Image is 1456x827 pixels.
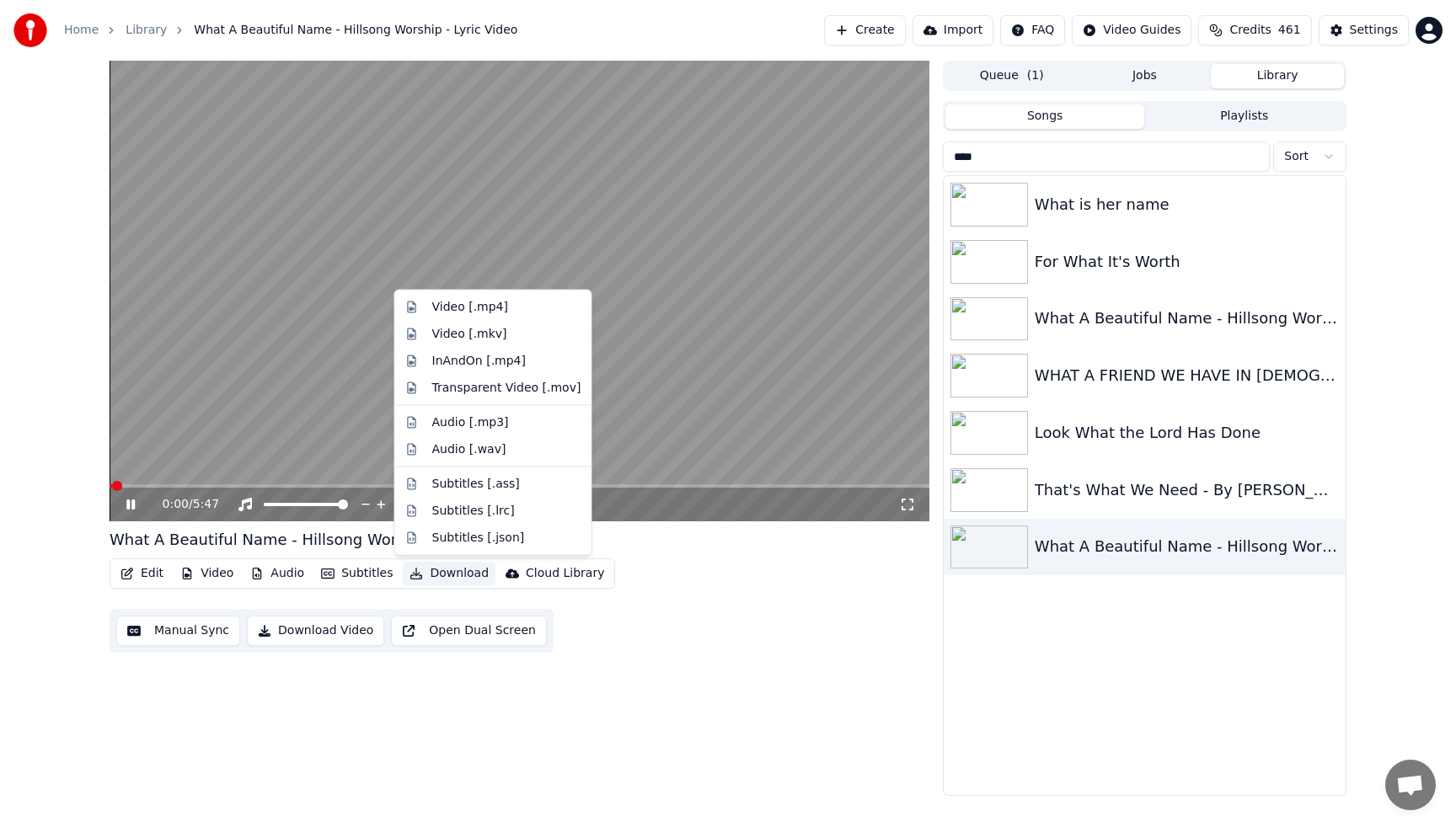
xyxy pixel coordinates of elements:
button: Manual Sync [116,616,240,646]
span: 461 [1278,22,1301,39]
button: Audio [244,562,311,585]
nav: breadcrumb [64,22,517,39]
button: Video Guides [1072,15,1191,45]
button: Library [1211,64,1344,88]
div: Subtitles [.ass] [432,475,520,492]
span: Sort [1284,148,1309,165]
a: Library [126,22,167,39]
div: What A Beautiful Name - Hillsong Worship - Lyric Video [110,528,526,552]
a: Home [64,22,99,39]
button: Download [403,562,495,585]
span: 5:47 [193,496,219,513]
button: Playlists [1144,104,1344,129]
div: For What It's Worth [1035,250,1339,274]
span: What A Beautiful Name - Hillsong Worship - Lyric Video [194,22,517,39]
div: Settings [1350,22,1398,39]
div: That's What We Need - By [PERSON_NAME] #WeNeedIt #WorshipSong2022 #Lyric [1035,478,1339,502]
div: Audio [.mp3] [432,413,509,430]
div: / [163,496,203,513]
div: What A Beautiful Name - Hillsong Worship - Lyric Video [1035,535,1339,558]
div: Subtitles [.lrc] [432,502,515,519]
button: Jobs [1079,64,1212,88]
button: FAQ [1000,15,1065,45]
button: Subtitles [314,562,399,585]
div: InAndOn [.mp4] [432,352,527,369]
button: Queue [945,64,1079,88]
button: Open Dual Screen [391,616,547,646]
div: Look What the Lord Has Done [1035,421,1339,445]
button: Import [913,15,993,45]
div: Cloud Library [526,565,604,582]
button: Download Video [247,616,384,646]
div: What is her name [1035,193,1339,216]
div: Open chat [1385,760,1436,810]
div: WHAT A FRIEND WE HAVE IN [DEMOGRAPHIC_DATA] // [DEMOGRAPHIC_DATA] Chapel Worship [1035,364,1339,387]
button: Edit [114,562,170,585]
div: Audio [.wav] [432,440,506,457]
span: ( 1 ) [1027,67,1044,84]
img: youka [13,13,47,47]
div: Subtitles [.json] [432,529,525,546]
div: What A Beautiful Name - Hillsong Worship [1035,307,1339,330]
button: Credits461 [1198,15,1311,45]
button: Settings [1319,15,1409,45]
span: 0:00 [163,496,189,513]
span: Credits [1229,22,1271,39]
div: Video [.mkv] [432,325,507,342]
button: Create [824,15,906,45]
div: Transparent Video [.mov] [432,379,581,396]
button: Video [174,562,240,585]
div: Video [.mp4] [432,299,508,316]
button: Songs [945,104,1145,129]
